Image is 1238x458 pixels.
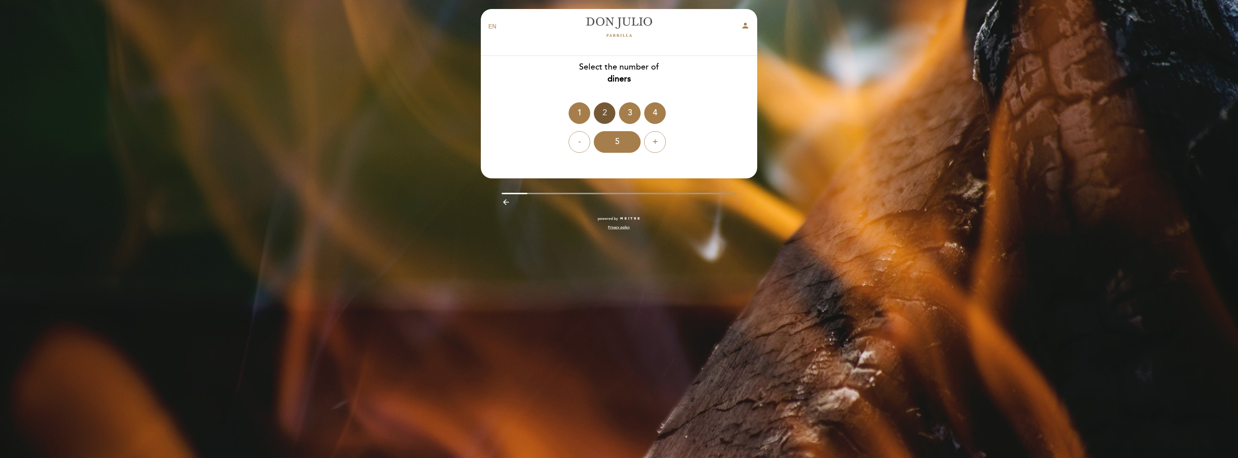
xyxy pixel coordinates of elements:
a: [PERSON_NAME] [574,17,664,37]
i: arrow_backward [502,198,510,206]
button: person [741,21,750,32]
div: + [644,131,666,153]
div: - [569,131,590,153]
div: 5 [594,131,641,153]
img: MEITRE [620,217,640,221]
a: Privacy policy [608,225,630,230]
div: 1 [569,102,590,124]
span: powered by [598,216,618,221]
i: person [741,21,750,30]
b: diners [607,74,631,84]
a: powered by [598,216,640,221]
div: 4 [644,102,666,124]
div: 2 [594,102,615,124]
div: Select the number of [480,61,758,85]
div: 3 [619,102,641,124]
